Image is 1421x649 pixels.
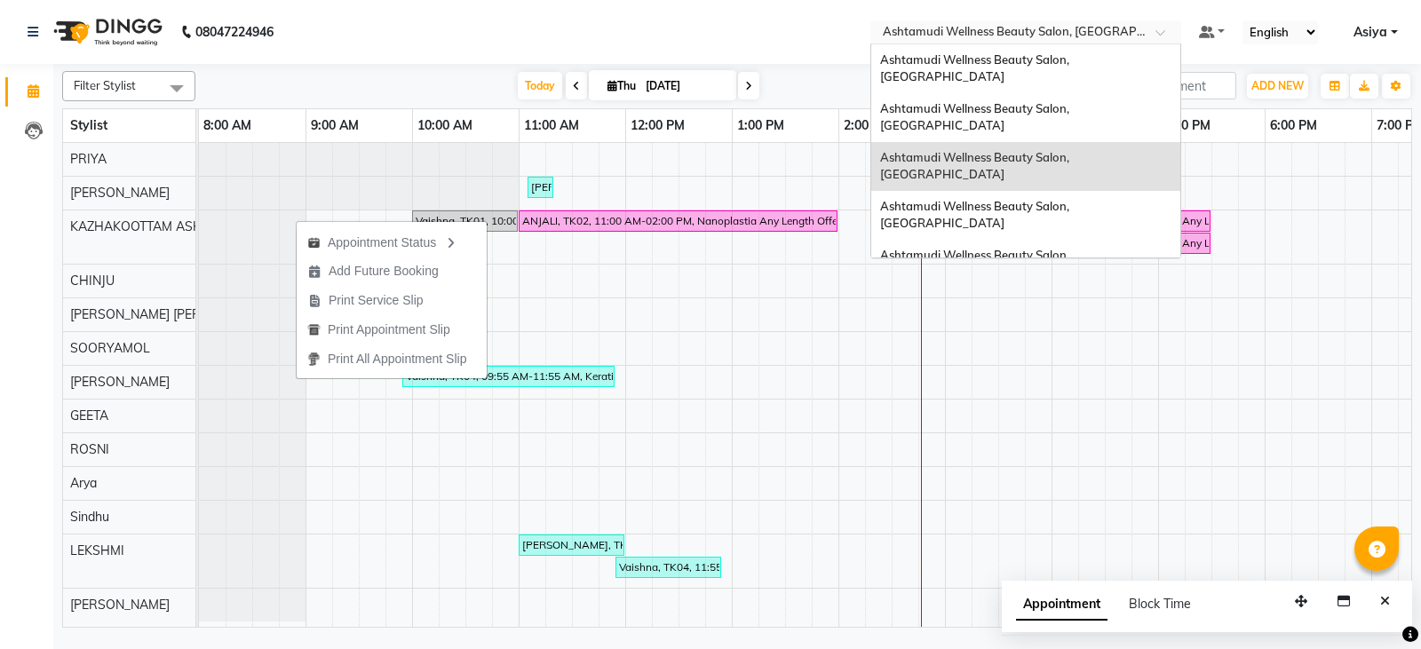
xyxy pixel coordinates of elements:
span: [PERSON_NAME] [PERSON_NAME] [70,306,273,322]
a: 5:00 PM [1159,113,1215,139]
span: ROSNI [70,441,109,457]
div: Appointment Status [297,226,487,257]
a: 10:00 AM [413,113,477,139]
span: Ashtamudi Wellness Beauty Salon, [GEOGRAPHIC_DATA] [880,52,1072,84]
div: Vaishna, TK04, 11:55 AM-12:55 PM, Normal Cleanup [617,559,719,575]
span: Add Future Booking [329,262,439,281]
span: Asiya [1354,23,1387,42]
div: ANJALI, TK02, 11:00 AM-02:00 PM, Nanoplastia Any Length Offer [520,213,836,229]
ng-dropdown-panel: Options list [870,44,1181,258]
iframe: chat widget [1346,578,1403,631]
span: Arya [70,475,97,491]
img: logo [45,7,167,57]
span: Print Appointment Slip [328,321,450,339]
a: 11:00 AM [520,113,583,139]
span: KAZHAKOOTTAM ASHTAMUDI [70,218,250,234]
span: Filter Stylist [74,78,136,92]
span: Ashtamudi Wellness Beauty Salon, [GEOGRAPHIC_DATA] [880,150,1072,182]
span: Sindhu [70,509,109,525]
button: ADD NEW [1247,74,1308,99]
span: [PERSON_NAME] [70,185,170,201]
span: Print Service Slip [329,291,424,310]
img: printapt.png [307,323,321,336]
div: [PERSON_NAME], TK03, 11:05 AM-11:20 AM, Eyebrows Threading [529,179,552,195]
span: GEETA [70,408,108,423]
span: Today [518,72,562,99]
span: [PERSON_NAME] [70,597,170,613]
span: Ashtamudi Wellness Beauty Salon, [GEOGRAPHIC_DATA] [880,101,1072,133]
span: Block Time [1129,596,1191,612]
span: Print All Appointment Slip [328,350,466,368]
img: printall.png [307,352,321,366]
span: Stylist [70,117,107,133]
span: LEKSHMI [70,542,124,558]
span: Thu [603,79,640,92]
input: 2025-09-04 [640,73,729,99]
a: 9:00 AM [306,113,363,139]
span: Appointment [1016,589,1107,621]
span: ADD NEW [1251,79,1304,92]
div: Vaishna, TK01, 10:00 AM-11:00 AM, Hair Spa [414,213,516,229]
span: SOORYAMOL [70,340,150,356]
span: CHINJU [70,273,115,289]
div: [PERSON_NAME], TK05, 11:00 AM-12:00 PM, Eyebrows Threading,Forehead Threading,Upper Lip Waxing [520,537,623,553]
div: Vaishna, TK04, 09:55 AM-11:55 AM, Keratin Spa,Layer Cut [404,368,613,384]
a: 6:00 PM [1266,113,1322,139]
span: Ashtamudi Wellness Beauty Salon, [GEOGRAPHIC_DATA] [880,248,1072,280]
a: 12:00 PM [626,113,689,139]
a: 1:00 PM [733,113,789,139]
a: 8:00 AM [199,113,256,139]
span: [PERSON_NAME] [70,374,170,390]
span: Ashtamudi Wellness Beauty Salon, [GEOGRAPHIC_DATA] [880,199,1072,231]
a: 2:00 PM [839,113,895,139]
span: PRIYA [70,151,107,167]
img: apt_status.png [307,236,321,249]
b: 08047224946 [195,7,274,57]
